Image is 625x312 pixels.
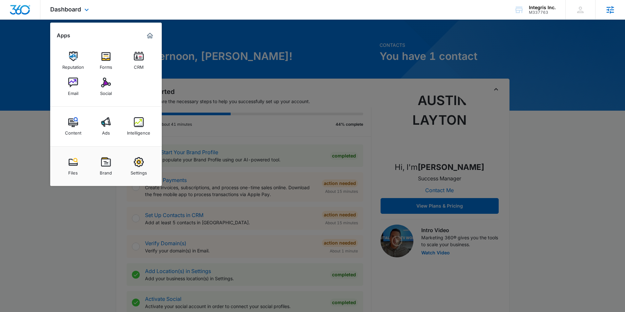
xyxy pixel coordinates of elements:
[127,127,150,136] div: Intelligence
[94,114,118,139] a: Ads
[61,74,86,99] a: Email
[94,74,118,99] a: Social
[100,167,112,175] div: Brand
[68,167,78,175] div: Files
[529,5,556,10] div: account name
[102,127,110,136] div: Ads
[57,32,70,39] h2: Apps
[94,154,118,179] a: Brand
[61,114,86,139] a: Content
[126,114,151,139] a: Intelligence
[131,167,147,175] div: Settings
[100,61,112,70] div: Forms
[62,61,84,70] div: Reputation
[529,10,556,15] div: account id
[126,154,151,179] a: Settings
[94,48,118,73] a: Forms
[126,48,151,73] a: CRM
[145,30,155,41] a: Marketing 360® Dashboard
[61,48,86,73] a: Reputation
[50,6,81,13] span: Dashboard
[65,127,81,136] div: Content
[100,87,112,96] div: Social
[134,61,144,70] div: CRM
[61,154,86,179] a: Files
[68,87,78,96] div: Email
